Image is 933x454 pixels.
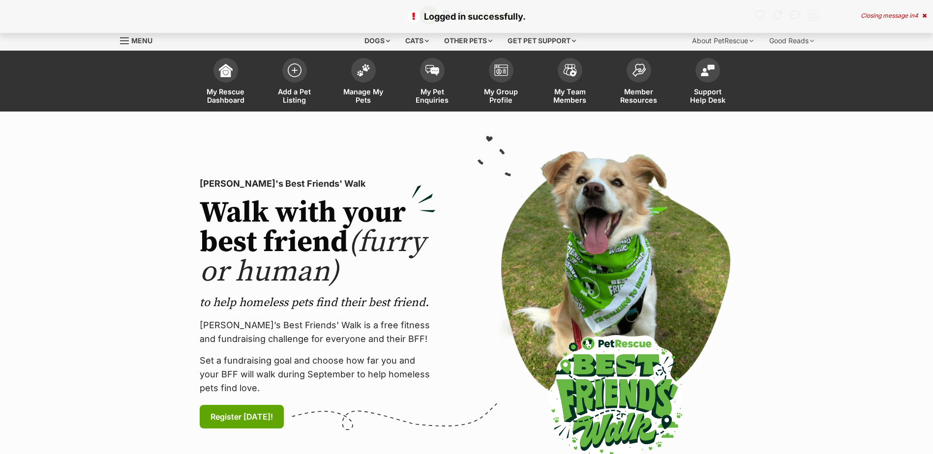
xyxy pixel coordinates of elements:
[563,64,577,77] img: team-members-icon-5396bd8760b3fe7c0b43da4ab00e1e3bb1a5d9ba89233759b79545d2d3fc5d0d.svg
[685,31,760,51] div: About PetRescue
[200,199,436,287] h2: Walk with your best friend
[200,405,284,428] a: Register [DATE]!
[357,64,370,77] img: manage-my-pets-icon-02211641906a0b7f246fdf0571729dbe1e7629f14944591b6c1af311fb30b64b.svg
[200,177,436,191] p: [PERSON_NAME]'s Best Friends' Walk
[617,87,661,104] span: Member Resources
[425,65,439,76] img: pet-enquiries-icon-7e3ad2cf08bfb03b45e93fb7055b45f3efa6380592205ae92323e6603595dc1f.svg
[673,53,742,112] a: Support Help Desk
[762,31,821,51] div: Good Reads
[200,295,436,311] p: to help homeless pets find their best friend.
[536,53,604,112] a: My Team Members
[272,87,317,104] span: Add a Pet Listing
[288,63,301,77] img: add-pet-listing-icon-0afa8454b4691262ce3f59096e99ab1cd57d4a30225e0717b998d2c9b9846f56.svg
[398,31,436,51] div: Cats
[120,31,159,49] a: Menu
[341,87,386,104] span: Manage My Pets
[260,53,329,112] a: Add a Pet Listing
[437,31,499,51] div: Other pets
[131,36,152,45] span: Menu
[632,63,646,77] img: member-resources-icon-8e73f808a243e03378d46382f2149f9095a855e16c252ad45f914b54edf8863c.svg
[548,87,592,104] span: My Team Members
[398,53,467,112] a: My Pet Enquiries
[467,53,536,112] a: My Group Profile
[211,411,273,423] span: Register [DATE]!
[191,53,260,112] a: My Rescue Dashboard
[329,53,398,112] a: Manage My Pets
[200,318,436,346] p: [PERSON_NAME]’s Best Friends' Walk is a free fitness and fundraising challenge for everyone and t...
[200,224,425,290] span: (furry or human)
[204,87,248,104] span: My Rescue Dashboard
[494,64,508,76] img: group-profile-icon-3fa3cf56718a62981997c0bc7e787c4b2cf8bcc04b72c1350f741eb67cf2f40e.svg
[686,87,730,104] span: Support Help Desk
[604,53,673,112] a: Member Resources
[479,87,523,104] span: My Group Profile
[219,63,233,77] img: dashboard-icon-eb2f2d2d3e046f16d808141f083e7271f6b2e854fb5c12c21221c1fb7104beca.svg
[410,87,454,104] span: My Pet Enquiries
[200,354,436,395] p: Set a fundraising goal and choose how far you and your BFF will walk during September to help hom...
[501,31,583,51] div: Get pet support
[358,31,397,51] div: Dogs
[701,64,715,76] img: help-desk-icon-fdf02630f3aa405de69fd3d07c3f3aa587a6932b1a1747fa1d2bba05be0121f9.svg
